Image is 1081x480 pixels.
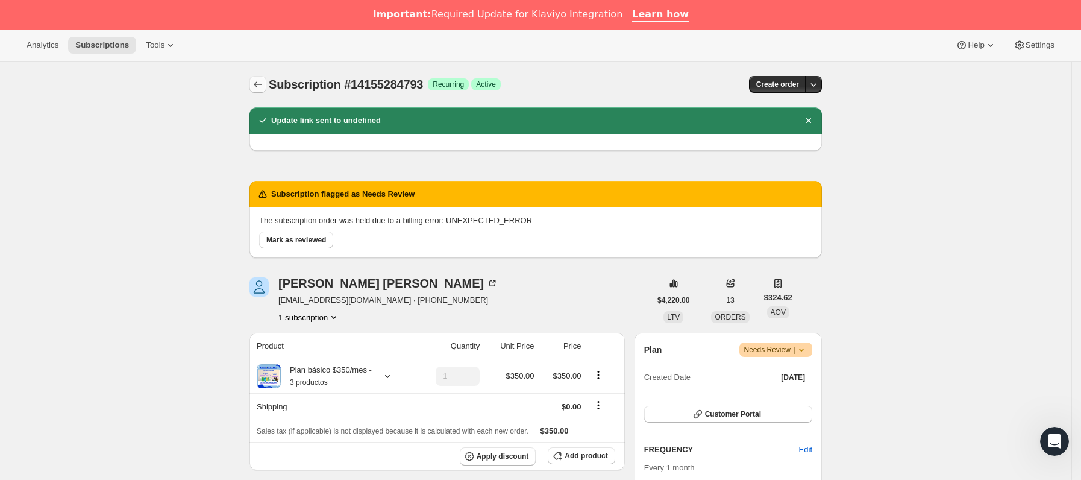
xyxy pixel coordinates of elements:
b: Important: [373,8,431,20]
h2: Update link sent to undefined [271,115,381,127]
span: Mark as reviewed [266,235,326,245]
iframe: Intercom live chat [1040,427,1069,456]
span: 13 [726,295,734,305]
img: product img [257,364,281,388]
span: Add product [565,451,607,461]
span: [EMAIL_ADDRESS][DOMAIN_NAME] · [PHONE_NUMBER] [278,294,498,306]
span: Created Date [644,371,691,384]
span: Apply discount [477,452,529,461]
div: Required Update for Klaviyo Integration [373,8,622,21]
button: Subscriptions [249,76,266,93]
button: 13 [719,292,741,309]
button: Settings [1006,37,1062,54]
span: Help [968,40,984,50]
button: Customer Portal [644,406,812,423]
th: Unit Price [483,333,537,359]
th: Shipping [249,393,416,420]
span: Subscription #14155284793 [269,78,423,91]
button: Tools [139,37,184,54]
span: [DATE] [781,373,805,382]
h2: Plan [644,344,662,356]
button: Help [948,37,1003,54]
span: AOV [771,308,786,317]
th: Product [249,333,416,359]
span: $0.00 [562,402,581,411]
span: LTV [667,313,680,321]
button: Descartar notificación [800,112,817,129]
button: Shipping actions [589,399,608,412]
span: Create order [756,80,799,89]
button: Apply discount [460,447,536,466]
th: Price [538,333,585,359]
button: Mark as reviewed [259,232,333,248]
span: $350.00 [553,371,581,381]
button: Edit [792,440,819,459]
span: ORDERS [715,313,745,321]
span: $4,220.00 [657,295,689,305]
span: | [794,345,795,355]
span: Subscriptions [75,40,129,50]
span: Active [476,80,496,89]
span: Daniela Castro [249,277,269,297]
button: Add product [548,447,615,464]
span: $324.62 [764,292,792,304]
span: Sales tax (if applicable) is not displayed because it is calculated with each new order. [257,427,528,435]
span: Needs Review [744,344,808,356]
span: Analytics [27,40,58,50]
h2: FREQUENCY [644,444,799,456]
button: Analytics [19,37,66,54]
div: [PERSON_NAME] [PERSON_NAME] [278,277,498,289]
span: $350.00 [506,371,534,381]
span: Settings [1026,40,1054,50]
span: Customer Portal [705,409,761,419]
h2: Subscription flagged as Needs Review [271,188,415,200]
button: Create order [749,76,806,93]
div: Plan básico $350/mes - [281,364,372,388]
button: Subscriptions [68,37,136,54]
span: $350.00 [540,426,569,435]
small: 3 productos [290,378,328,387]
span: Edit [799,444,812,456]
a: Learn how [632,8,689,22]
p: The subscription order was held due to a billing error: UNEXPECTED_ERROR [259,215,812,227]
button: $4,220.00 [650,292,697,309]
span: Every 1 month [644,463,695,472]
span: Tools [146,40,164,50]
span: Recurring [433,80,464,89]
th: Quantity [416,333,483,359]
button: Product actions [278,311,340,323]
button: Product actions [589,368,608,382]
button: [DATE] [774,369,812,386]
